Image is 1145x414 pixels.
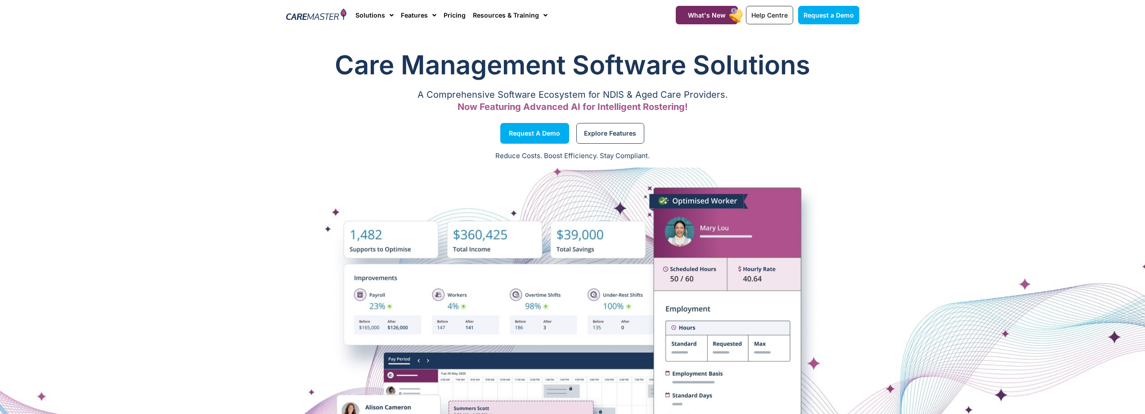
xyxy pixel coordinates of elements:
[688,11,726,19] span: What's New
[576,123,644,144] a: Explore Features
[676,6,738,24] a: What's New
[751,11,788,19] span: Help Centre
[5,151,1140,161] p: Reduce Costs. Boost Efficiency. Stay Compliant.
[500,123,569,144] a: Request a Demo
[286,47,859,83] h1: Care Management Software Solutions
[286,9,347,22] img: CareMaster Logo
[509,131,560,136] span: Request a Demo
[746,6,793,24] a: Help Centre
[804,11,854,19] span: Request a Demo
[286,92,859,98] p: A Comprehensive Software Ecosystem for NDIS & Aged Care Providers.
[584,131,636,136] span: Explore Features
[458,101,688,112] span: Now Featuring Advanced AI for Intelligent Rostering!
[798,6,859,24] a: Request a Demo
